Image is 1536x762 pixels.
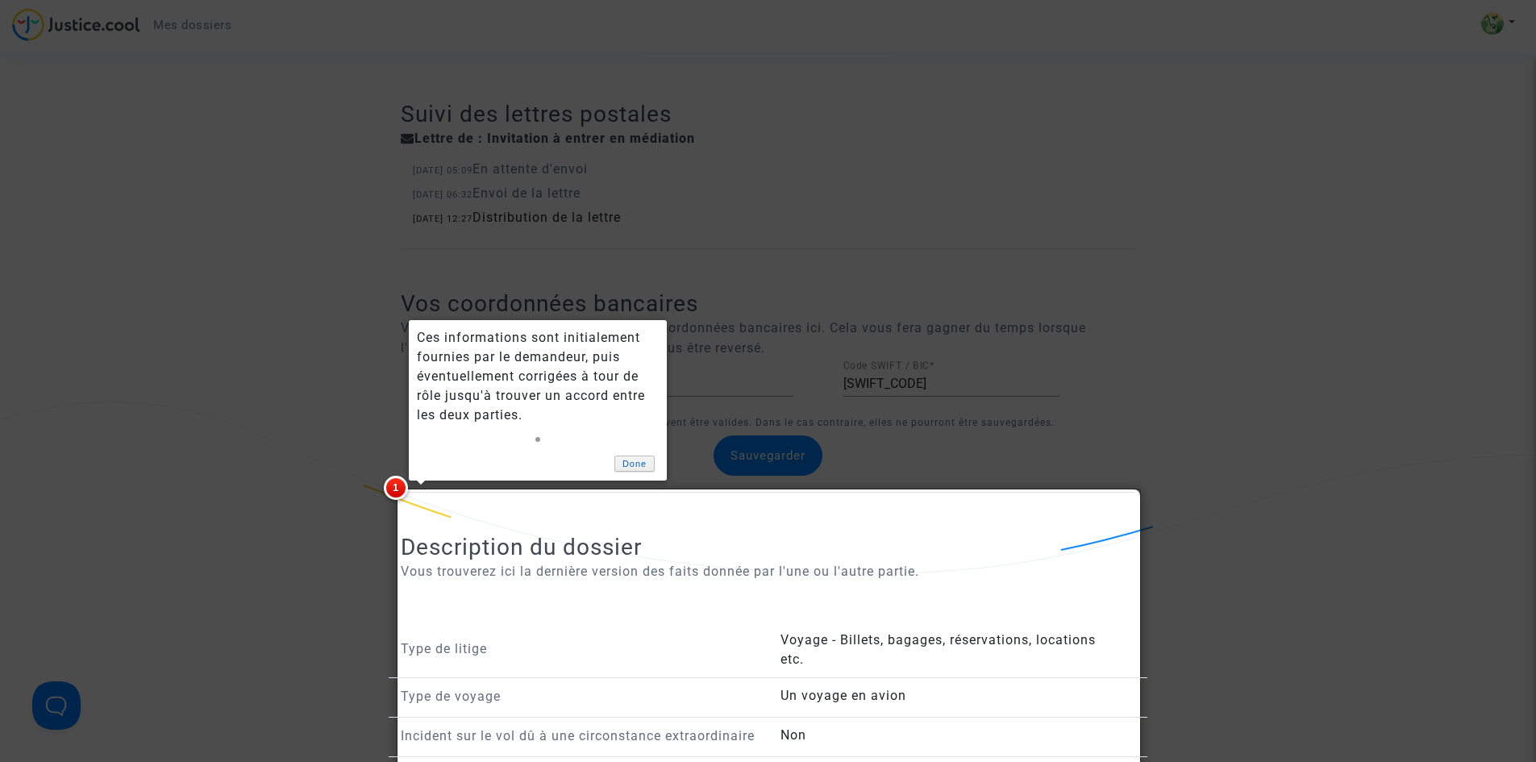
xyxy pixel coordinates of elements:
[780,727,806,743] span: Non
[780,688,906,703] span: Un voyage en avion
[401,533,1135,561] h2: Description du dossier
[401,726,756,746] p: Incident sur le vol dû à une circonstance extraordinaire
[401,561,1135,581] p: Vous trouverez ici la dernière version des faits donnée par l'une ou l'autre partie.
[401,639,756,659] p: Type de litige
[417,328,659,425] div: Ces informations sont initialement fournies par le demandeur, puis éventuellement corrigées à tou...
[401,686,756,706] p: Type de voyage
[780,632,1096,667] span: Voyage - Billets, bagages, réservations, locations etc.
[384,476,408,500] span: 1
[614,456,655,473] a: Done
